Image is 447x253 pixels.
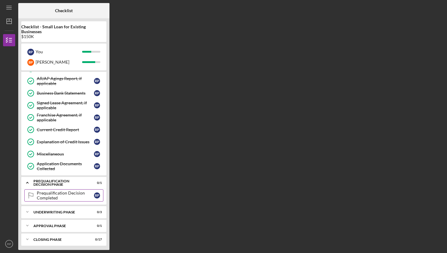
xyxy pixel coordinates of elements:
[3,238,15,250] button: RP
[94,127,100,133] div: R P
[37,152,94,156] div: Miscellaneous
[36,57,82,67] div: [PERSON_NAME]
[24,87,103,99] a: Business Bank StatementsRP
[33,210,87,214] div: Underwriting Phase
[94,151,100,157] div: R P
[37,161,94,171] div: Application Documents Collected
[21,34,106,39] div: $150K
[24,148,103,160] a: MiscellaneousRP
[94,102,100,108] div: R P
[37,76,94,86] div: AR/AP Agings Report, if applicable
[24,111,103,124] a: Franchise Agreement, if applicableRP
[37,113,94,122] div: Franchise Agreement, if applicable
[33,224,87,228] div: Approval Phase
[37,91,94,96] div: Business Bank Statements
[24,75,103,87] a: AR/AP Agings Report, if applicableRP
[37,191,94,200] div: Prequalification Decision Completed
[94,139,100,145] div: R P
[94,90,100,96] div: R P
[37,100,94,110] div: Signed Lease Agreement, if applicable
[27,49,34,55] div: R P
[24,124,103,136] a: Current Credit ReportRP
[24,189,103,202] a: Prequalification Decision CompletedRP
[37,127,94,132] div: Current Credit Report
[33,179,87,186] div: Prequalification Decision Phase
[94,192,100,199] div: R P
[91,210,102,214] div: 0 / 3
[94,78,100,84] div: R P
[24,160,103,172] a: Application Documents CollectedRP
[36,47,82,57] div: You
[27,59,34,66] div: B P
[94,114,100,121] div: R P
[7,242,11,246] text: RP
[24,99,103,111] a: Signed Lease Agreement, if applicableRP
[55,8,73,13] b: Checklist
[91,224,102,228] div: 0 / 1
[33,238,87,241] div: Closing Phase
[21,24,106,34] b: Checklist - Small Loan for Existing Businesses
[94,163,100,169] div: R P
[24,136,103,148] a: Explanation of Credit IssuesRP
[91,181,102,185] div: 0 / 1
[37,139,94,144] div: Explanation of Credit Issues
[91,238,102,241] div: 0 / 17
